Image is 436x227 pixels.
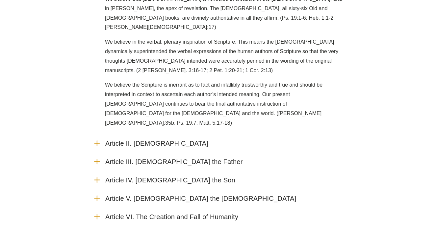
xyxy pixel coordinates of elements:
[105,176,235,184] span: Article IV. [DEMOGRAPHIC_DATA] the Son
[105,213,238,221] span: Article VI. The Creation and Fall of Humanity
[105,37,343,75] p: We believe in the verbal, plenary inspiration of Scripture. This means the [DEMOGRAPHIC_DATA] dyn...
[105,195,296,203] span: Article V. [DEMOGRAPHIC_DATA] the [DEMOGRAPHIC_DATA]
[105,139,208,148] span: Article II. [DEMOGRAPHIC_DATA]
[105,80,343,128] p: We believe the Scripture is inerrant as to fact and infallibly trustworthy and true and should be...
[105,158,243,166] span: Article III. [DEMOGRAPHIC_DATA] the Father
